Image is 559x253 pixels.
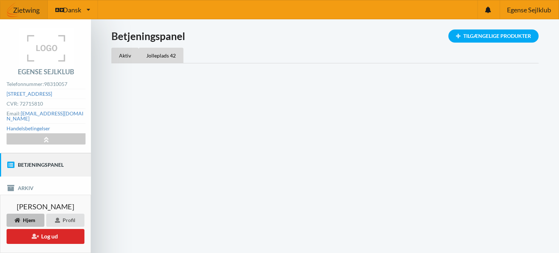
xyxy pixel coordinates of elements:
[7,99,85,109] div: CVR: 72715810
[448,29,539,43] div: Tilgængelige Produkter
[507,7,551,13] span: Egense Sejlklub
[7,79,85,89] div: Telefonnummer:
[139,48,183,63] div: Jolleplads 42
[111,48,139,63] div: Aktiv
[7,229,84,244] button: Log ud
[17,203,74,210] span: [PERSON_NAME]
[111,29,539,43] h1: Betjeningspanel
[18,68,74,75] div: Egense Sejlklub
[7,125,50,131] a: Handelsbetingelser
[7,214,44,227] div: Hjem
[7,109,85,124] div: Email:
[46,214,84,227] div: Profil
[7,91,52,97] a: [STREET_ADDRESS]
[19,28,74,68] img: logo
[44,81,67,87] strong: 98310057
[63,7,81,13] span: Dansk
[7,110,83,122] a: [EMAIL_ADDRESS][DOMAIN_NAME]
